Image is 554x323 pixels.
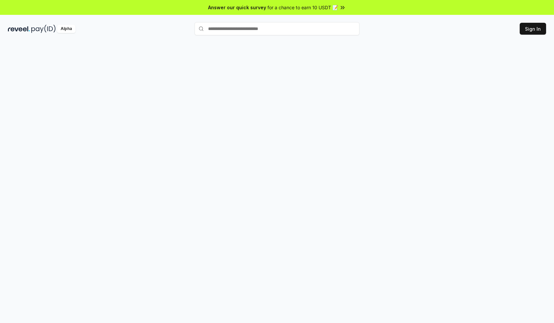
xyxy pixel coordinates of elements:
[31,25,56,33] img: pay_id
[267,4,338,11] span: for a chance to earn 10 USDT 📝
[8,25,30,33] img: reveel_dark
[520,23,546,35] button: Sign In
[208,4,266,11] span: Answer our quick survey
[57,25,76,33] div: Alpha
